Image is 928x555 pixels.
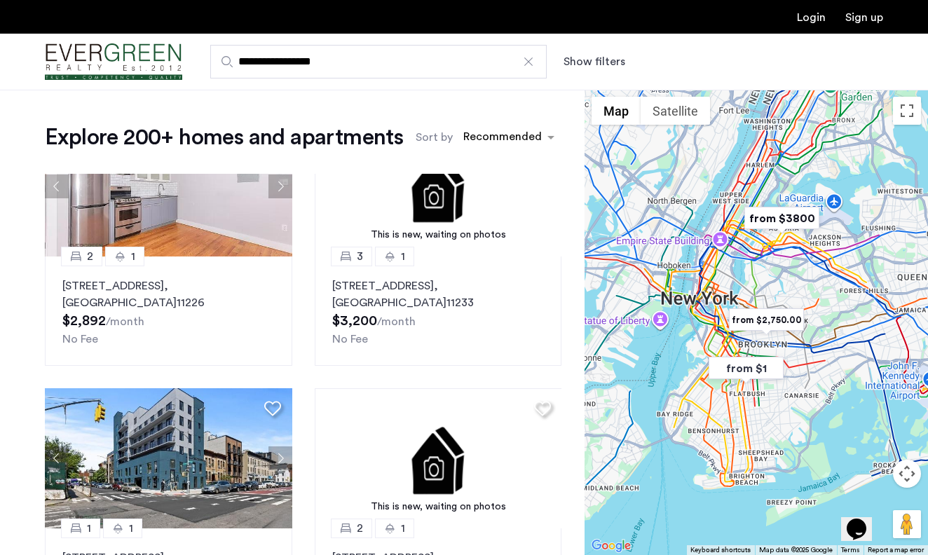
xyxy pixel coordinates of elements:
[868,545,924,555] a: Report a map error
[723,304,810,336] div: from $2,750.00
[106,316,144,327] sub: /month
[87,248,93,265] span: 2
[332,334,368,345] span: No Fee
[45,36,182,88] img: logo
[841,499,886,541] iframe: chat widget
[703,352,789,384] div: from $1
[357,520,363,537] span: 2
[377,316,416,327] sub: /month
[401,520,405,537] span: 1
[45,256,292,366] a: 21[STREET_ADDRESS], [GEOGRAPHIC_DATA]11226No Fee
[129,520,133,537] span: 1
[401,248,405,265] span: 1
[759,547,833,554] span: Map data ©2025 Google
[45,116,292,256] img: 218_638545891316468341.jpeg
[461,128,542,149] div: Recommended
[332,277,545,311] p: [STREET_ADDRESS] 11233
[322,500,555,514] div: This is new, waiting on photos
[268,174,292,198] button: Next apartment
[739,203,825,234] div: from $3800
[315,388,562,528] a: This is new, waiting on photos
[456,125,561,150] ng-select: sort-apartment
[315,388,562,528] img: 2.gif
[841,545,859,555] a: Terms (opens in new tab)
[315,256,562,366] a: 31[STREET_ADDRESS], [GEOGRAPHIC_DATA]11233No Fee
[62,314,106,328] span: $2,892
[45,446,69,470] button: Previous apartment
[62,334,98,345] span: No Fee
[893,460,921,488] button: Map camera controls
[797,12,826,23] a: Login
[592,97,641,125] button: Show street map
[62,277,275,311] p: [STREET_ADDRESS] 11226
[45,36,182,88] a: Cazamio Logo
[845,12,883,23] a: Registration
[131,248,135,265] span: 1
[45,174,69,198] button: Previous apartment
[315,116,562,256] img: 2.gif
[45,123,403,151] h1: Explore 200+ homes and apartments
[357,248,363,265] span: 3
[315,116,562,256] a: This is new, waiting on photos
[416,129,453,146] label: Sort by
[893,97,921,125] button: Toggle fullscreen view
[210,45,547,78] input: Apartment Search
[268,446,292,470] button: Next apartment
[893,510,921,538] button: Drag Pegman onto the map to open Street View
[588,537,634,555] a: Open this area in Google Maps (opens a new window)
[641,97,710,125] button: Show satellite imagery
[87,520,91,537] span: 1
[332,314,377,328] span: $3,200
[45,388,292,528] img: 2010_638525188404916856.jpeg
[690,545,751,555] button: Keyboard shortcuts
[322,228,555,242] div: This is new, waiting on photos
[564,53,625,70] button: Show or hide filters
[588,537,634,555] img: Google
